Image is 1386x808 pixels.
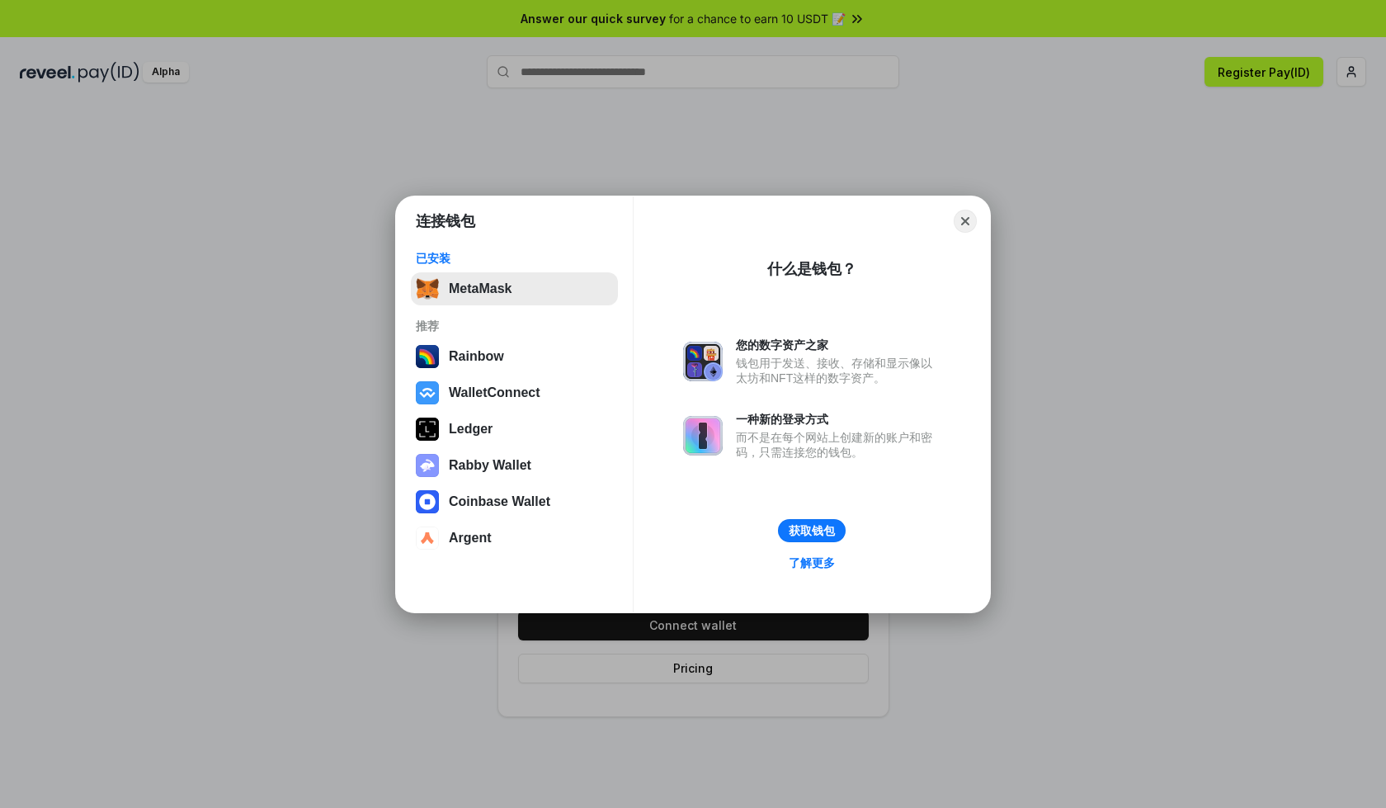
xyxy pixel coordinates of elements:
[449,385,540,400] div: WalletConnect
[416,345,439,368] img: svg+xml,%3Csvg%20width%3D%22120%22%20height%3D%22120%22%20viewBox%3D%220%200%20120%20120%22%20fil...
[416,490,439,513] img: svg+xml,%3Csvg%20width%3D%2228%22%20height%3D%2228%22%20viewBox%3D%220%200%2028%2028%22%20fill%3D...
[736,412,940,427] div: 一种新的登录方式
[416,251,613,266] div: 已安装
[449,458,531,473] div: Rabby Wallet
[416,527,439,550] img: svg+xml,%3Csvg%20width%3D%2228%22%20height%3D%2228%22%20viewBox%3D%220%200%2028%2028%22%20fill%3D...
[416,277,439,300] img: svg+xml,%3Csvg%20fill%3D%22none%22%20height%3D%2233%22%20viewBox%3D%220%200%2035%2033%22%20width%...
[411,340,618,373] button: Rainbow
[449,349,504,364] div: Rainbow
[789,555,835,570] div: 了解更多
[416,319,613,333] div: 推荐
[449,422,493,437] div: Ledger
[411,413,618,446] button: Ledger
[416,381,439,404] img: svg+xml,%3Csvg%20width%3D%2228%22%20height%3D%2228%22%20viewBox%3D%220%200%2028%2028%22%20fill%3D...
[779,552,845,574] a: 了解更多
[416,454,439,477] img: svg+xml,%3Csvg%20xmlns%3D%22http%3A%2F%2Fwww.w3.org%2F2000%2Fsvg%22%20fill%3D%22none%22%20viewBox...
[449,531,492,546] div: Argent
[411,449,618,482] button: Rabby Wallet
[449,281,511,296] div: MetaMask
[683,416,723,456] img: svg+xml,%3Csvg%20xmlns%3D%22http%3A%2F%2Fwww.w3.org%2F2000%2Fsvg%22%20fill%3D%22none%22%20viewBox...
[789,523,835,538] div: 获取钱包
[778,519,846,542] button: 获取钱包
[411,376,618,409] button: WalletConnect
[411,272,618,305] button: MetaMask
[411,522,618,555] button: Argent
[449,494,550,509] div: Coinbase Wallet
[411,485,618,518] button: Coinbase Wallet
[416,418,439,441] img: svg+xml,%3Csvg%20xmlns%3D%22http%3A%2F%2Fwww.w3.org%2F2000%2Fsvg%22%20width%3D%2228%22%20height%3...
[683,342,723,381] img: svg+xml,%3Csvg%20xmlns%3D%22http%3A%2F%2Fwww.w3.org%2F2000%2Fsvg%22%20fill%3D%22none%22%20viewBox...
[736,338,940,352] div: 您的数字资产之家
[736,430,940,460] div: 而不是在每个网站上创建新的账户和密码，只需连接您的钱包。
[416,211,475,231] h1: 连接钱包
[954,210,977,233] button: Close
[767,259,856,279] div: 什么是钱包？
[736,356,940,385] div: 钱包用于发送、接收、存储和显示像以太坊和NFT这样的数字资产。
